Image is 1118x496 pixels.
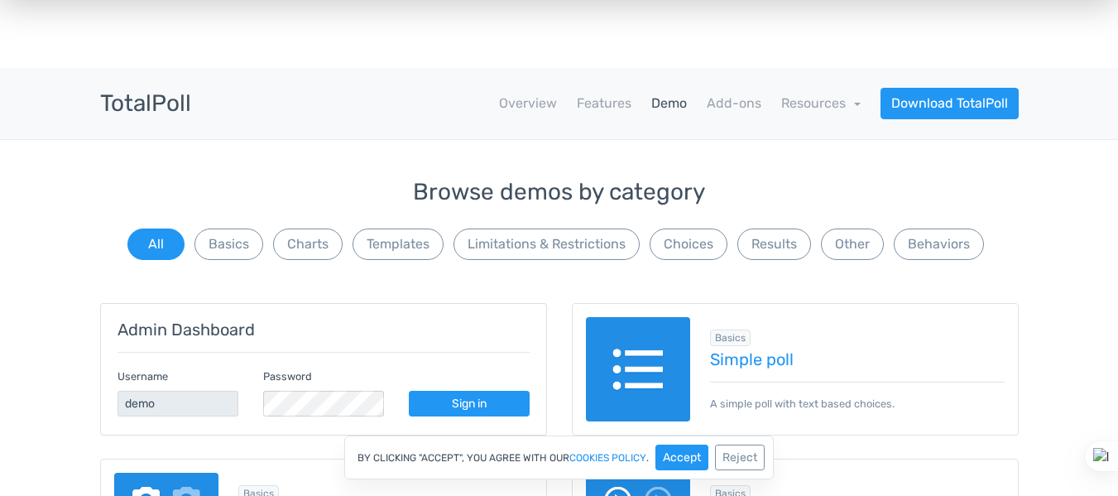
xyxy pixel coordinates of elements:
[651,94,687,113] a: Demo
[781,95,861,111] a: Resources
[100,91,191,117] h3: TotalPoll
[737,229,811,260] button: Results
[715,445,765,470] button: Reject
[894,229,984,260] button: Behaviors
[100,180,1019,205] h3: Browse demos by category
[118,368,168,384] label: Username
[650,229,727,260] button: Choices
[710,330,751,346] span: Browse all in Basics
[586,317,691,422] img: text-poll.png.webp
[880,88,1019,119] a: Download TotalPoll
[569,453,646,463] a: cookies policy
[821,229,884,260] button: Other
[127,229,185,260] button: All
[344,436,774,479] div: By clicking "Accept", you agree with our .
[263,368,312,384] label: Password
[707,94,761,113] a: Add-ons
[409,391,530,417] a: Sign in
[499,94,557,113] a: Overview
[194,229,263,260] button: Basics
[273,229,343,260] button: Charts
[118,320,530,339] h5: Admin Dashboard
[577,94,631,113] a: Features
[710,382,1005,412] p: A simple poll with text based choices.
[353,229,444,260] button: Templates
[710,350,1005,368] a: Simple poll
[453,229,640,260] button: Limitations & Restrictions
[655,445,708,470] button: Accept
